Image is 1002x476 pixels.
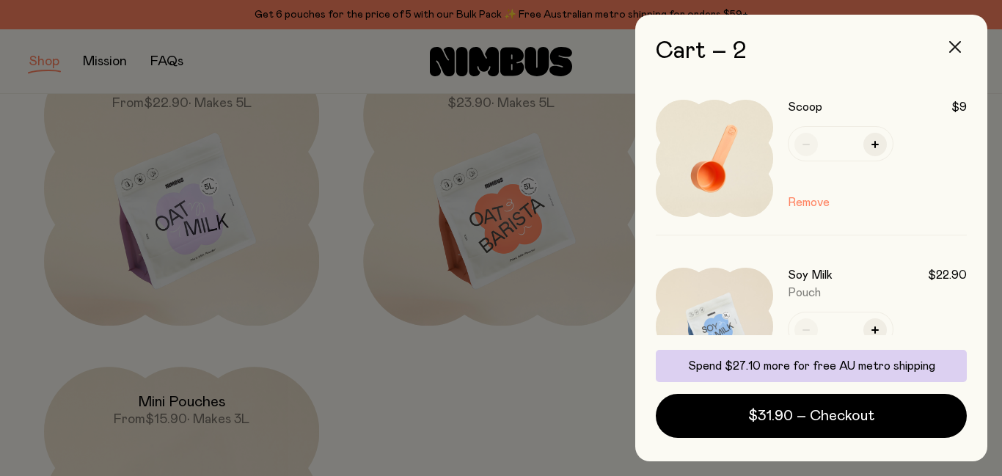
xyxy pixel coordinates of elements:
h3: Scoop [788,100,822,114]
button: $31.90 – Checkout [656,394,967,438]
span: Pouch [788,287,821,299]
span: $9 [951,100,967,114]
button: Remove [788,194,830,211]
h2: Cart – 2 [656,38,967,65]
h3: Soy Milk [788,268,833,282]
span: $31.90 – Checkout [748,406,874,426]
span: $22.90 [928,268,967,282]
p: Spend $27.10 more for free AU metro shipping [665,359,958,373]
